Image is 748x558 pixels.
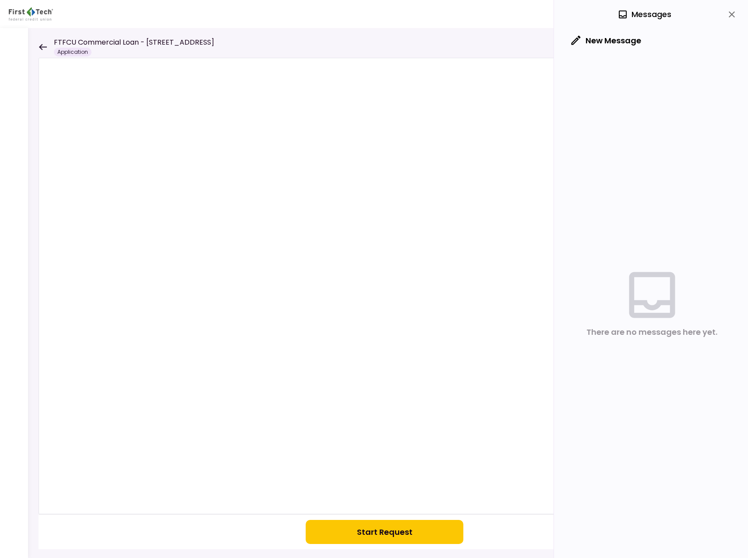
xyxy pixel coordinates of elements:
button: close [724,7,739,22]
img: Partner icon [9,7,53,21]
div: Application [54,48,92,56]
iframe: Welcome [39,58,730,514]
button: Start Request [306,520,463,544]
button: New Message [565,29,648,52]
div: Messages [617,8,671,21]
h1: FTFCU Commercial Loan - [STREET_ADDRESS] [54,37,214,48]
div: There are no messages here yet. [586,326,717,339]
